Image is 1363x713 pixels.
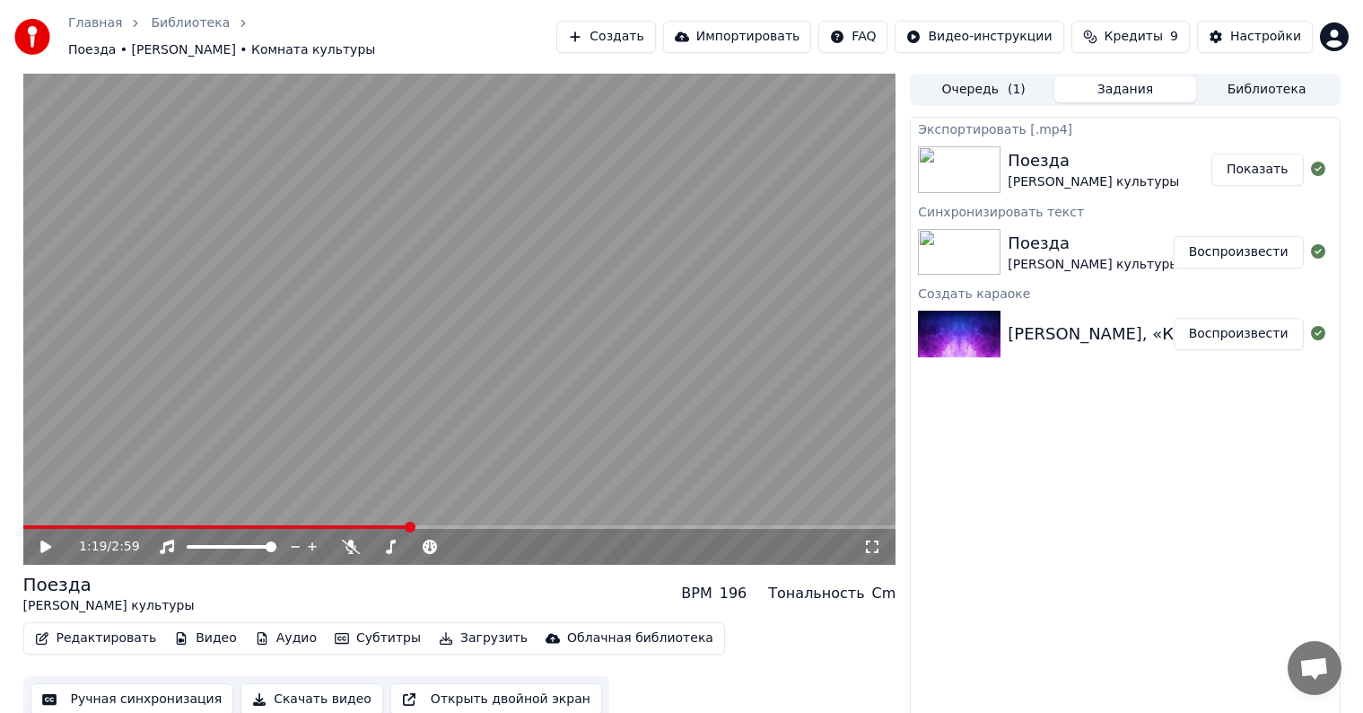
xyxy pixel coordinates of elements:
[28,626,164,651] button: Редактировать
[328,626,428,651] button: Субтитры
[68,14,556,59] nav: breadcrumb
[913,76,1054,102] button: Очередь
[1008,256,1179,274] div: [PERSON_NAME] культуры
[1196,76,1338,102] button: Библиотека
[911,282,1339,304] div: Создать караоке
[1211,154,1304,186] button: Показать
[1105,28,1163,46] span: Кредиты
[911,200,1339,222] div: Синхронизировать текст
[79,538,122,556] div: /
[911,118,1339,139] div: Экспортировать [.mp4]
[1054,76,1196,102] button: Задания
[895,21,1063,53] button: Видео-инструкции
[1008,81,1026,99] span: ( 1 )
[1008,173,1179,191] div: [PERSON_NAME] культуры
[167,626,244,651] button: Видео
[872,583,896,604] div: Cm
[1071,21,1190,53] button: Кредиты9
[567,629,713,647] div: Облачная библиотека
[556,21,655,53] button: Создать
[111,538,139,556] span: 2:59
[720,583,747,604] div: 196
[23,572,195,597] div: Поезда
[14,19,50,55] img: youka
[1197,21,1313,53] button: Настройки
[681,583,712,604] div: BPM
[1174,236,1304,268] button: Воспроизвести
[79,538,107,556] span: 1:19
[432,626,535,651] button: Загрузить
[663,21,812,53] button: Импортировать
[1230,28,1301,46] div: Настройки
[1288,641,1341,695] div: Открытый чат
[1008,148,1179,173] div: Поезда
[1008,231,1179,256] div: Поезда
[248,626,324,651] button: Аудио
[818,21,887,53] button: FAQ
[1170,28,1178,46] span: 9
[1174,318,1304,350] button: Воспроизвести
[23,597,195,615] div: [PERSON_NAME] культуры
[151,14,230,32] a: Библиотека
[68,14,122,32] a: Главная
[68,41,375,59] span: Поезда • [PERSON_NAME] • Комната культуры
[768,583,864,604] div: Тональность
